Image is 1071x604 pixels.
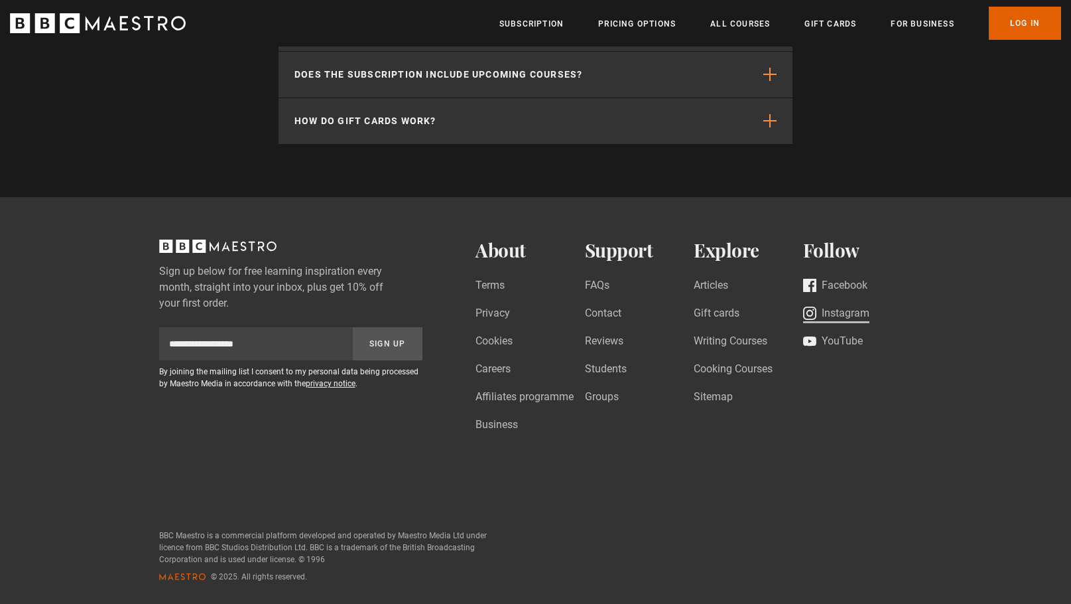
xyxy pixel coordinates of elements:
[803,333,863,351] a: YouTube
[475,361,511,379] a: Careers
[804,17,856,31] a: Gift Cards
[585,389,619,407] a: Groups
[803,240,913,262] h2: Follow
[10,13,186,33] svg: BBC Maestro
[694,240,803,262] h2: Explore
[294,114,436,128] p: How do gift cards work?
[211,571,307,583] span: © 2025. All rights reserved.
[475,417,518,435] a: Business
[294,68,582,82] p: Does the subscription include upcoming courses?
[803,277,867,295] a: Facebook
[279,98,792,144] button: How do gift cards work?
[306,379,355,388] a: privacy notice
[803,305,869,323] a: Instagram
[159,327,423,360] div: Sign up to newsletter
[694,277,728,295] a: Articles
[475,305,510,323] a: Privacy
[694,333,767,351] a: Writing Courses
[475,277,505,295] a: Terms
[585,305,621,323] a: Contact
[710,17,770,31] a: All Courses
[159,530,491,566] p: BBC Maestro is a commercial platform developed and operated by Maestro Media Ltd under licence fr...
[159,366,423,390] p: By joining the mailing list I consent to my personal data being processed by Maestro Media in acc...
[585,333,623,351] a: Reviews
[891,17,954,31] a: For business
[475,240,912,466] nav: Footer
[585,361,627,379] a: Students
[475,240,585,262] h2: About
[694,361,773,379] a: Cooking Courses
[159,572,206,581] svg: Maestro logo
[159,240,277,253] svg: BBC Maestro, back to top
[499,7,1061,40] nav: Primary
[353,327,423,360] button: Sign Up
[694,389,733,407] a: Sitemap
[694,305,739,323] a: Gift cards
[159,264,423,311] label: Sign up below for free learning inspiration every month, straight into your inbox, plus get 10% o...
[585,277,609,295] a: FAQs
[279,52,792,98] button: Does the subscription include upcoming courses?
[475,389,574,407] a: Affiliates programme
[598,17,676,31] a: Pricing Options
[585,240,694,262] h2: Support
[989,7,1061,40] a: Log In
[499,17,564,31] a: Subscription
[159,244,277,257] a: BBC Maestro, back to top
[475,333,513,351] a: Cookies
